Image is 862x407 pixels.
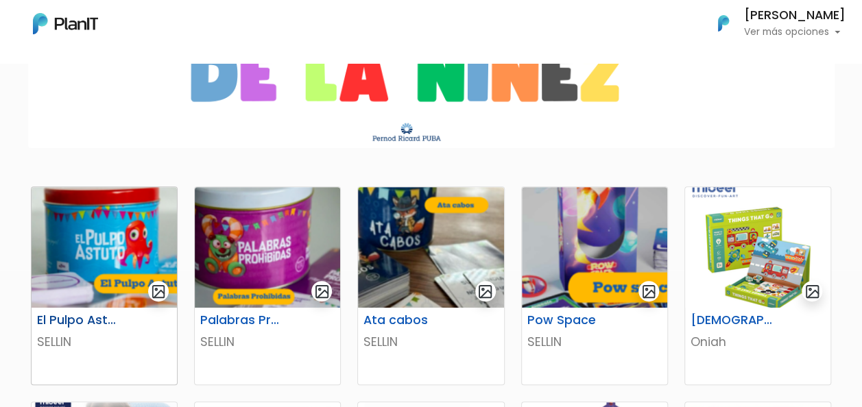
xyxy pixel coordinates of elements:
[29,313,130,328] h6: El Pulpo Astuto
[314,284,330,299] img: gallery-light
[355,313,456,328] h6: Ata cabos
[151,284,167,299] img: gallery-light
[684,186,831,385] a: gallery-light [DEMOGRAPHIC_DATA] de imanes 2 en 1 Oniah
[194,186,341,385] a: gallery-light Palabras Prohibidas SELLIN
[522,187,667,308] img: thumb_Captura_de_pantalla_2025-07-30_103250.png
[700,5,846,41] button: PlanIt Logo [PERSON_NAME] Ver más opciones
[519,313,620,328] h6: Pow Space
[477,284,493,299] img: gallery-light
[363,333,498,351] p: SELLIN
[708,8,739,38] img: PlanIt Logo
[37,333,171,351] p: SELLIN
[691,333,825,351] p: Oniah
[33,13,98,34] img: PlanIt Logo
[804,284,820,299] img: gallery-light
[192,313,293,328] h6: Palabras Prohibidas
[195,187,340,308] img: thumb_Captura_de_pantalla_2025-07-29_104200.png
[357,186,504,385] a: gallery-light Ata cabos SELLIN
[744,27,846,37] p: Ver más opciones
[527,333,662,351] p: SELLIN
[685,187,830,308] img: thumb_image__51_.png
[744,10,846,22] h6: [PERSON_NAME]
[200,333,335,351] p: SELLIN
[31,186,178,385] a: gallery-light El Pulpo Astuto SELLIN
[32,187,177,308] img: thumb_Captura_de_pantalla_2025-07-29_101456.png
[358,187,503,308] img: thumb_Captura_de_pantalla_2025-07-29_112211.png
[71,13,197,40] div: ¿Necesitás ayuda?
[682,313,783,328] h6: [DEMOGRAPHIC_DATA] de imanes 2 en 1
[641,284,657,299] img: gallery-light
[521,186,668,385] a: gallery-light Pow Space SELLIN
